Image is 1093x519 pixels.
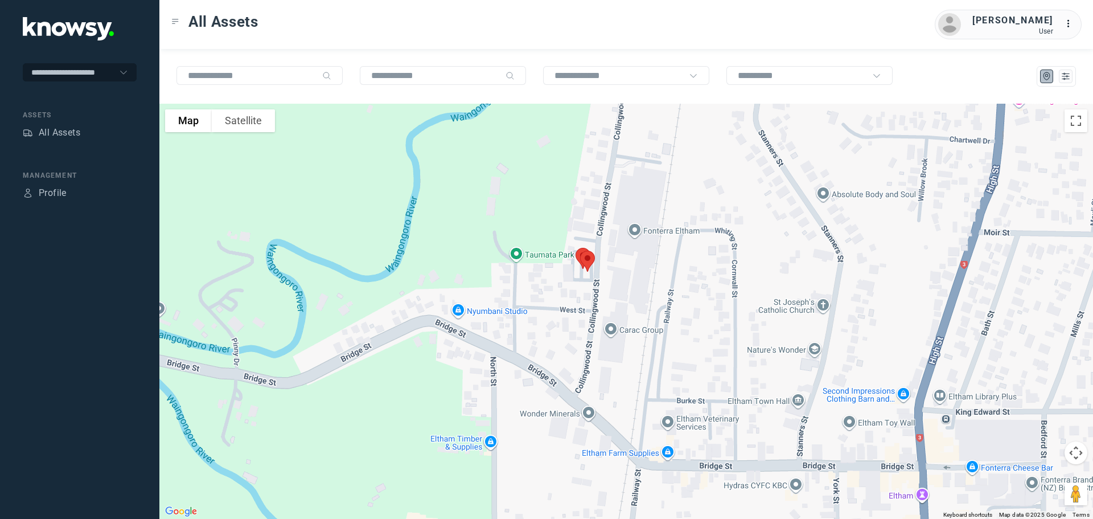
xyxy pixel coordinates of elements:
div: [PERSON_NAME] [972,14,1053,27]
button: Show street map [165,109,212,132]
img: Application Logo [23,17,114,40]
img: Google [162,504,200,519]
div: Map [1042,71,1052,81]
a: Open this area in Google Maps (opens a new window) [162,504,200,519]
div: Assets [23,110,137,120]
div: User [972,27,1053,35]
button: Show satellite imagery [212,109,275,132]
div: : [1065,17,1078,31]
div: : [1065,17,1078,32]
span: All Assets [188,11,258,32]
div: All Assets [39,126,80,140]
div: Toggle Menu [171,18,179,26]
img: avatar.png [938,13,961,36]
button: Toggle fullscreen view [1065,109,1087,132]
div: Profile [39,186,67,200]
div: List [1061,71,1071,81]
a: Terms (opens in new tab) [1073,512,1090,518]
div: Management [23,170,137,181]
button: Keyboard shortcuts [943,511,992,519]
div: Search [322,71,331,80]
div: Assets [23,128,33,138]
button: Map camera controls [1065,442,1087,464]
div: Profile [23,188,33,198]
tspan: ... [1065,19,1076,28]
button: Drag Pegman onto the map to open Street View [1065,483,1087,505]
span: Map data ©2025 Google [999,512,1066,518]
a: AssetsAll Assets [23,126,80,140]
div: Search [506,71,515,80]
a: ProfileProfile [23,186,67,200]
